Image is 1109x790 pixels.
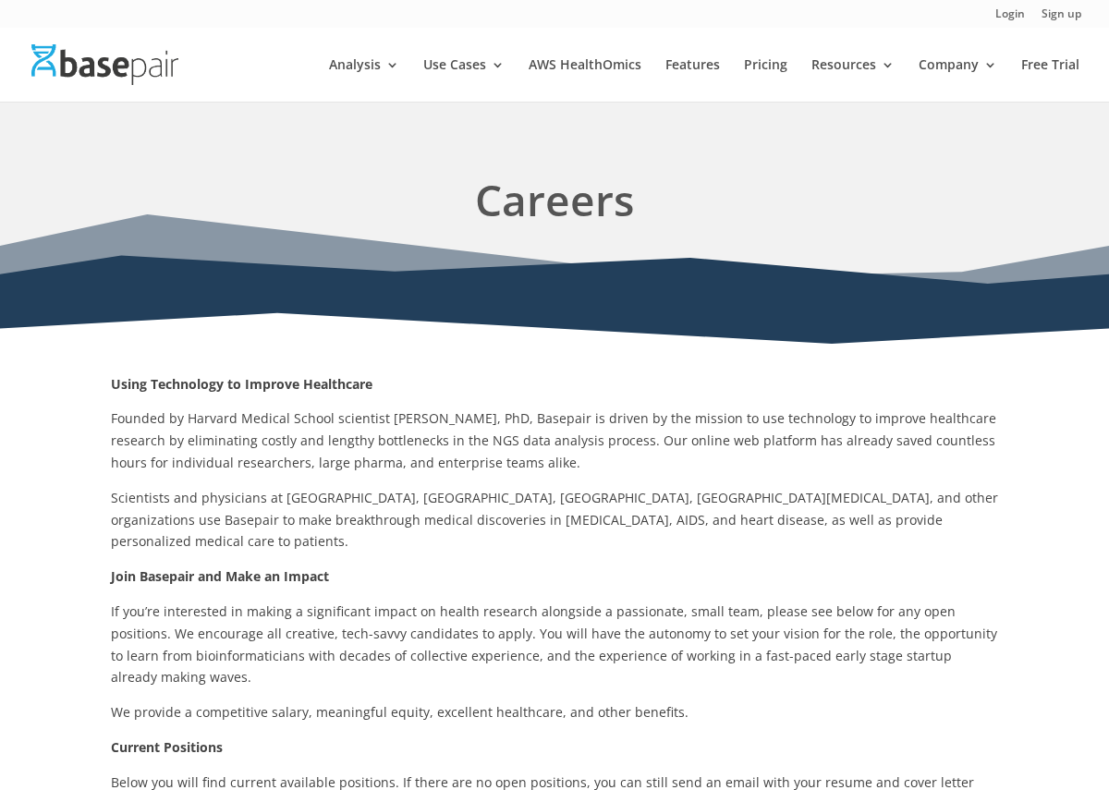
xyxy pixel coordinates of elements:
[665,58,720,102] a: Features
[111,409,996,471] span: Founded by Harvard Medical School scientist [PERSON_NAME], PhD, Basepair is driven by the mission...
[995,8,1025,28] a: Login
[31,44,178,84] img: Basepair
[423,58,505,102] a: Use Cases
[811,58,895,102] a: Resources
[744,58,787,102] a: Pricing
[111,602,997,686] span: If you’re interested in making a significant impact on health research alongside a passionate, sm...
[111,489,998,551] span: Scientists and physicians at [GEOGRAPHIC_DATA], [GEOGRAPHIC_DATA], [GEOGRAPHIC_DATA], [GEOGRAPHIC...
[1042,8,1081,28] a: Sign up
[111,375,372,393] strong: Using Technology to Improve Healthcare
[111,738,223,756] strong: Current Positions
[1021,58,1079,102] a: Free Trial
[919,58,997,102] a: Company
[329,58,399,102] a: Analysis
[111,169,998,240] h1: Careers
[529,58,641,102] a: AWS HealthOmics
[111,567,329,585] strong: Join Basepair and Make an Impact
[111,703,689,721] span: We provide a competitive salary, meaningful equity, excellent healthcare, and other benefits.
